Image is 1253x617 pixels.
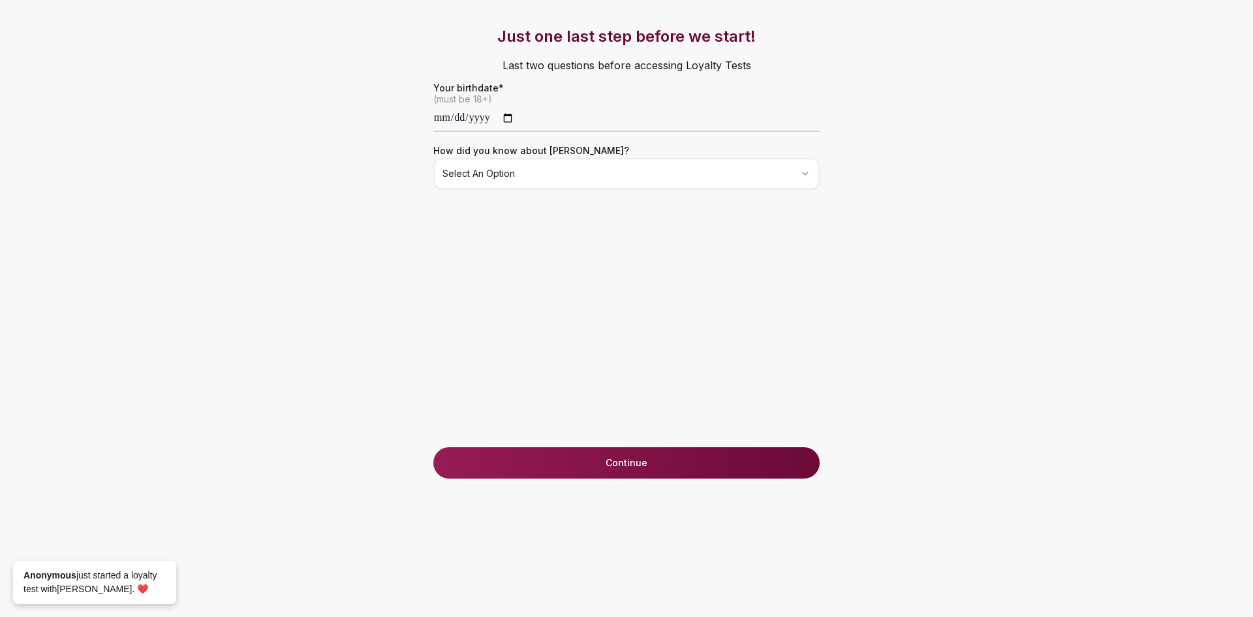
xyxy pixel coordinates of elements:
[433,145,629,156] label: How did you know about [PERSON_NAME]?
[407,26,846,47] h3: Just one last step before we start!
[433,93,820,106] span: (must be 18+)
[433,84,820,93] label: Your birthdate*
[433,447,820,479] button: Continue
[407,47,846,84] p: Last two questions before accessing Loyalty Tests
